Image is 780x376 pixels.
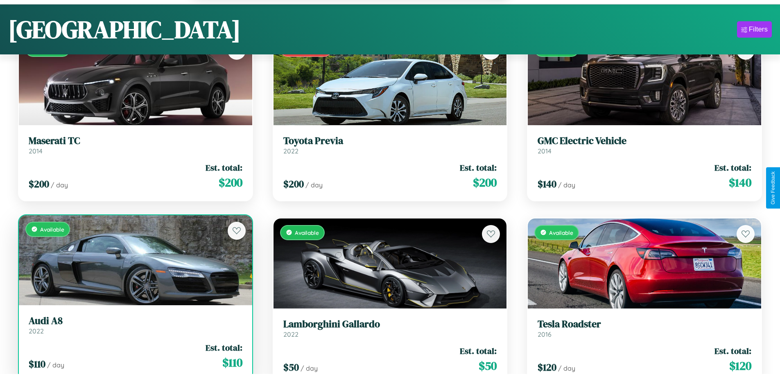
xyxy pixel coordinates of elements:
h3: Maserati TC [29,135,242,147]
h3: Tesla Roadster [538,318,751,330]
a: Maserati TC2014 [29,135,242,155]
span: Available [549,229,573,236]
h3: GMC Electric Vehicle [538,135,751,147]
span: $ 110 [222,354,242,371]
span: $ 140 [538,177,556,191]
span: 2014 [538,147,552,155]
a: Toyota Previa2022 [283,135,497,155]
span: Est. total: [460,345,497,357]
div: Filters [749,25,768,34]
span: 2022 [283,330,298,338]
h3: Audi A8 [29,315,242,327]
span: $ 120 [538,360,556,374]
span: 2016 [538,330,552,338]
span: / day [558,364,575,372]
span: / day [47,361,64,369]
span: / day [51,181,68,189]
span: 2022 [29,327,44,335]
span: $ 120 [729,358,751,374]
span: $ 200 [283,177,304,191]
span: $ 50 [479,358,497,374]
h1: [GEOGRAPHIC_DATA] [8,13,241,46]
span: 2022 [283,147,298,155]
span: $ 200 [219,174,242,191]
span: 2014 [29,147,43,155]
span: Available [295,229,319,236]
span: $ 200 [29,177,49,191]
span: Est. total: [206,342,242,353]
span: Est. total: [460,162,497,173]
a: GMC Electric Vehicle2014 [538,135,751,155]
span: Available [40,226,64,233]
span: / day [558,181,575,189]
span: $ 110 [29,357,45,371]
span: / day [305,181,323,189]
h3: Toyota Previa [283,135,497,147]
h3: Lamborghini Gallardo [283,318,497,330]
a: Audi A82022 [29,315,242,335]
span: $ 50 [283,360,299,374]
div: Give Feedback [770,171,776,205]
span: Est. total: [714,162,751,173]
span: Est. total: [714,345,751,357]
span: / day [301,364,318,372]
span: $ 140 [729,174,751,191]
span: $ 200 [473,174,497,191]
span: Est. total: [206,162,242,173]
button: Filters [737,21,772,38]
a: Tesla Roadster2016 [538,318,751,338]
a: Lamborghini Gallardo2022 [283,318,497,338]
